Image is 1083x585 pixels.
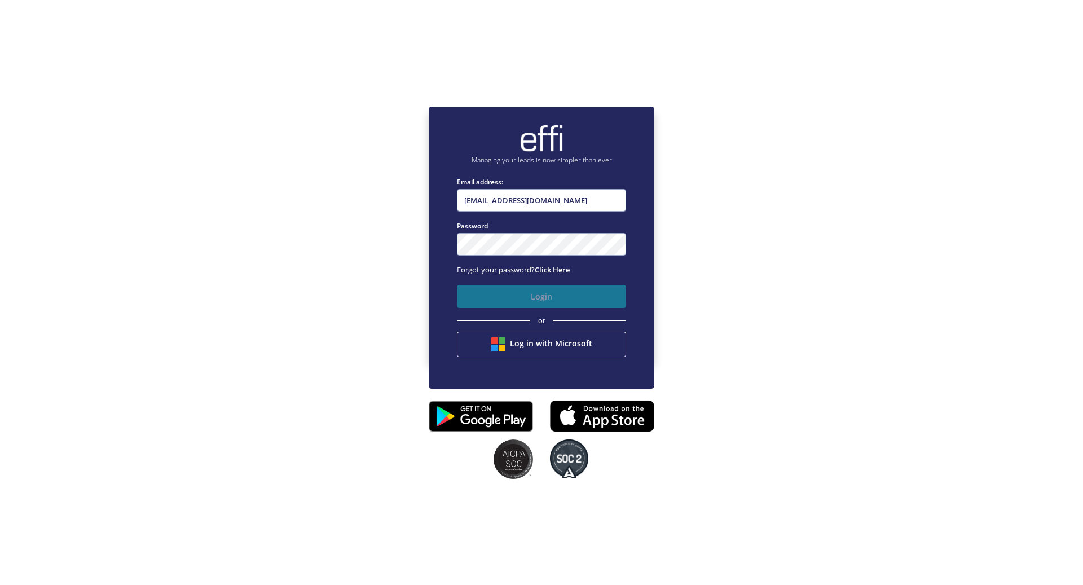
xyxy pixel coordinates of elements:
[457,177,626,187] label: Email address:
[538,315,545,327] span: or
[519,124,564,152] img: brand-logo.ec75409.png
[535,265,570,275] a: Click Here
[457,221,626,231] label: Password
[491,337,505,351] img: btn google
[550,397,654,435] img: appstore.8725fd3.png
[550,439,588,479] img: SOC2 badges
[457,189,626,212] input: Enter email
[457,332,626,357] button: Log in with Microsoft
[457,265,570,275] span: Forgot your password?
[457,155,626,165] p: Managing your leads is now simpler than ever
[494,439,533,479] img: SOC2 badges
[457,285,626,308] button: Login
[429,393,533,439] img: playstore.0fabf2e.png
